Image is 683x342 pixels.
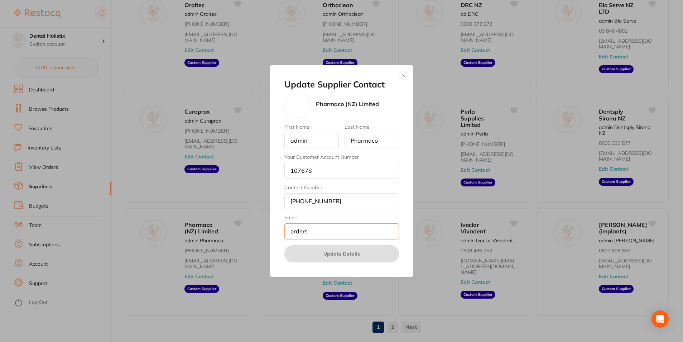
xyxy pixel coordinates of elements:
div: Open Intercom Messenger [651,310,669,328]
button: Update Details [284,245,399,262]
label: First Name [284,124,339,130]
label: Email [284,215,399,220]
label: Contact Number [284,185,399,190]
h2: Update Supplier Contact [284,80,399,90]
label: Your Customer Account Number [284,154,399,160]
label: Last Name [345,124,399,130]
p: Pharmaco (NZ) Limited [316,101,379,107]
